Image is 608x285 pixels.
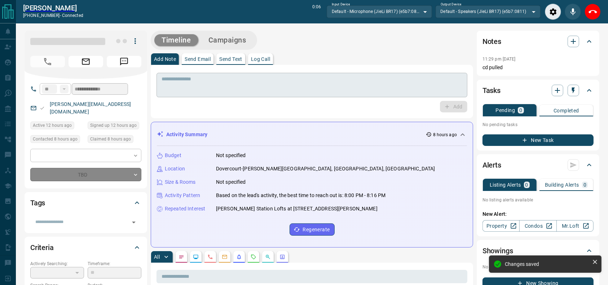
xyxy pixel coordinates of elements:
a: Condos [519,220,556,232]
div: Mon Aug 18 2025 [30,135,84,145]
div: Mon Aug 18 2025 [30,121,84,132]
button: Campaigns [201,34,254,46]
h2: Tags [30,197,45,209]
p: Send Text [219,57,242,62]
div: End Call [585,4,601,20]
p: Repeated Interest [165,205,205,213]
span: Active 12 hours ago [33,122,72,129]
label: Output Device [441,2,461,7]
div: Mon Aug 18 2025 [88,121,141,132]
div: Tags [30,194,141,211]
p: Add Note [154,57,176,62]
p: Based on the lead's activity, the best time to reach out is: 8:00 PM - 8:16 PM [216,192,385,199]
p: No pending tasks [483,119,594,130]
div: Criteria [30,239,141,256]
p: Budget [165,152,181,159]
div: Activity Summary8 hours ago [157,128,467,141]
a: [PERSON_NAME] [23,4,83,12]
span: Message [107,56,141,67]
p: Log Call [251,57,270,62]
button: Timeline [154,34,198,46]
button: New Task [483,134,594,146]
div: Default - Microphone (JieLi BR17) (e5b7:0811) [327,5,432,18]
p: New Alert: [483,210,594,218]
p: Size & Rooms [165,178,196,186]
p: Activity Pattern [165,192,200,199]
p: Activity Summary [166,131,207,138]
div: Tasks [483,82,594,99]
h2: Notes [483,36,501,47]
svg: Agent Actions [279,254,285,260]
span: Claimed 8 hours ago [90,135,131,143]
div: Default - Speakers (JieLi BR17) (e5b7:0811) [436,5,541,18]
span: Signed up 12 hours ago [90,122,137,129]
svg: Email Valid [40,106,45,111]
p: Location [165,165,185,173]
svg: Lead Browsing Activity [193,254,199,260]
svg: Listing Alerts [236,254,242,260]
p: No listing alerts available [483,197,594,203]
a: [PERSON_NAME][EMAIL_ADDRESS][DOMAIN_NAME] [50,101,131,115]
p: 0 [583,182,586,187]
p: Not specified [216,178,246,186]
h2: Alerts [483,159,501,171]
p: All [154,254,160,259]
a: Mr.Loft [556,220,594,232]
p: Completed [554,108,579,113]
a: Property [483,220,520,232]
p: Building Alerts [545,182,579,187]
h2: Criteria [30,242,54,253]
div: Alerts [483,156,594,174]
span: Call [30,56,65,67]
p: [PHONE_NUMBER] - [23,12,83,19]
p: Send Email [185,57,211,62]
p: Timeframe: [88,260,141,267]
p: 11:29 pm [DATE] [483,57,516,62]
p: Listing Alerts [490,182,521,187]
div: Showings [483,242,594,259]
span: connected [62,13,83,18]
svg: Calls [207,254,213,260]
h2: Showings [483,245,513,257]
p: Actively Searching: [30,260,84,267]
p: No showings booked [483,264,594,270]
p: Pending [495,108,515,113]
p: 0:06 [312,4,321,20]
p: 0 [525,182,528,187]
label: Input Device [332,2,350,7]
svg: Emails [222,254,228,260]
p: Not specified [216,152,246,159]
span: Email [69,56,103,67]
p: cd pulled [483,64,594,71]
button: Regenerate [290,223,335,236]
h2: Tasks [483,85,501,96]
div: Mon Aug 18 2025 [88,135,141,145]
button: Open [129,217,139,227]
div: TBD [30,168,141,181]
p: [PERSON_NAME] Station Lofts at [STREET_ADDRESS][PERSON_NAME] [216,205,378,213]
svg: Requests [251,254,256,260]
svg: Opportunities [265,254,271,260]
div: Mute [565,4,581,20]
svg: Notes [179,254,184,260]
p: 8 hours ago [433,132,457,138]
p: Dovercourt-[PERSON_NAME][GEOGRAPHIC_DATA], [GEOGRAPHIC_DATA], [GEOGRAPHIC_DATA] [216,165,435,173]
div: Changes saved [505,261,589,267]
span: Contacted 8 hours ago [33,135,78,143]
div: Audio Settings [545,4,561,20]
p: 0 [519,108,522,113]
div: Notes [483,33,594,50]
